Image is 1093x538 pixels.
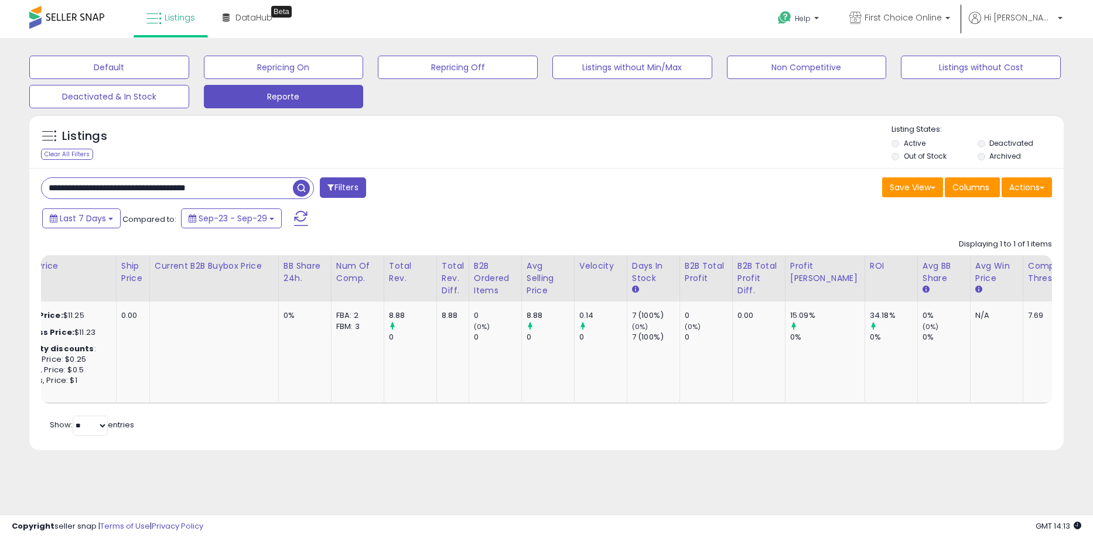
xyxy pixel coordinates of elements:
[984,12,1054,23] span: Hi [PERSON_NAME]
[685,322,701,331] small: (0%)
[969,12,1063,38] a: Hi [PERSON_NAME]
[989,138,1033,148] label: Deactivated
[579,332,627,342] div: 0
[336,310,375,321] div: FBA: 2
[389,260,432,285] div: Total Rev.
[790,310,865,321] div: 15.09%
[632,332,679,342] div: 7 (100%)
[320,177,366,198] button: Filters
[685,260,727,285] div: B2B Total Profit
[737,260,780,297] div: B2B Total Profit Diff.
[62,128,107,145] h5: Listings
[685,310,732,321] div: 0
[29,56,189,79] button: Default
[10,344,107,354] div: :
[975,285,982,295] small: Avg Win Price.
[10,327,107,338] div: $11.23
[632,310,679,321] div: 7 (100%)
[579,310,627,321] div: 0.14
[795,13,811,23] span: Help
[904,151,947,161] label: Out of Stock
[378,56,538,79] button: Repricing Off
[777,11,792,25] i: Get Help
[204,85,364,108] button: Reporte
[10,310,107,321] div: $11.25
[959,239,1052,250] div: Displaying 1 to 1 of 1 items
[389,310,436,321] div: 8.88
[790,332,865,342] div: 0%
[527,310,574,321] div: 8.88
[10,365,107,375] div: 15 Items, Price: $0.5
[284,260,326,285] div: BB Share 24h.
[1036,520,1081,532] span: 2025-10-7 14:13 GMT
[235,12,272,23] span: DataHub
[474,332,521,342] div: 0
[155,260,274,272] div: Current B2B Buybox Price
[121,260,145,285] div: Ship Price
[336,260,379,285] div: Num of Comp.
[474,260,517,297] div: B2B Ordered Items
[790,260,860,285] div: Profit [PERSON_NAME]
[12,521,203,532] div: seller snap | |
[892,124,1063,135] p: Listing States:
[901,56,1061,79] button: Listings without Cost
[336,321,375,332] div: FBM: 3
[100,520,150,532] a: Terms of Use
[989,151,1021,161] label: Archived
[442,260,464,297] div: Total Rev. Diff.
[685,332,732,342] div: 0
[50,419,134,430] span: Show: entries
[975,260,1018,285] div: Avg Win Price
[60,213,106,224] span: Last 7 Days
[632,322,648,331] small: (0%)
[579,260,622,272] div: Velocity
[870,332,917,342] div: 0%
[923,310,970,321] div: 0%
[271,6,292,18] div: Tooltip anchor
[1028,260,1088,285] div: Comp. Price Threshold
[474,322,490,331] small: (0%)
[632,260,675,285] div: Days In Stock
[527,332,574,342] div: 0
[737,310,776,321] div: 0.00
[204,56,364,79] button: Repricing On
[1028,310,1084,321] div: 7.69
[474,310,521,321] div: 0
[284,310,322,321] div: 0%
[165,12,195,23] span: Listings
[865,12,942,23] span: First Choice Online
[975,310,1014,321] div: N/A
[10,260,111,272] div: Listed Price
[923,285,930,295] small: Avg BB Share.
[870,260,913,272] div: ROI
[199,213,267,224] span: Sep-23 - Sep-29
[181,208,282,228] button: Sep-23 - Sep-29
[952,181,989,193] span: Columns
[12,520,54,532] strong: Copyright
[882,177,943,197] button: Save View
[527,260,569,297] div: Avg Selling Price
[152,520,203,532] a: Privacy Policy
[768,2,831,38] a: Help
[1002,177,1052,197] button: Actions
[42,208,121,228] button: Last 7 Days
[945,177,1000,197] button: Columns
[552,56,712,79] button: Listings without Min/Max
[632,285,639,295] small: Days In Stock.
[870,310,917,321] div: 34.18%
[923,260,965,285] div: Avg BB Share
[923,332,970,342] div: 0%
[923,322,939,331] small: (0%)
[10,343,94,354] b: Quantity discounts
[389,332,436,342] div: 0
[10,375,107,386] div: 30 Items, Price: $1
[442,310,460,321] div: 8.88
[10,354,107,365] div: 8 Items, Price: $0.25
[122,214,176,225] span: Compared to:
[29,85,189,108] button: Deactivated & In Stock
[904,138,925,148] label: Active
[41,149,93,160] div: Clear All Filters
[10,327,74,338] b: Business Price:
[121,310,141,321] div: 0.00
[727,56,887,79] button: Non Competitive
